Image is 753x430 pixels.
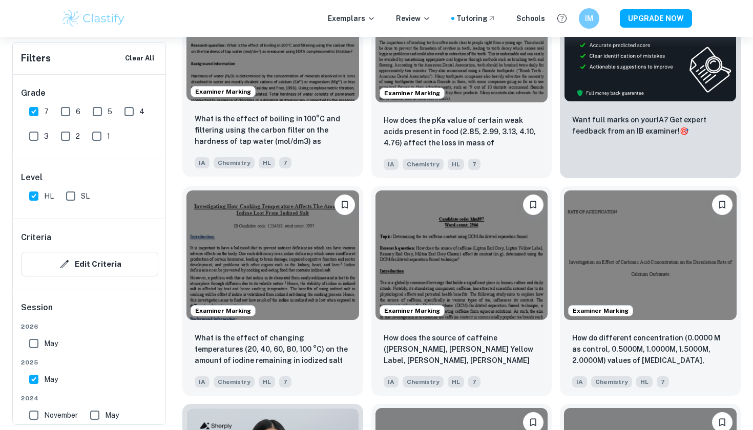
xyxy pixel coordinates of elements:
[384,332,540,367] p: How does the source of caffeine (Lipton Earl Grey, Lipton Yellow Label, Remsey Earl Grey, Milton ...
[569,306,633,315] span: Examiner Marking
[448,376,464,388] span: HL
[21,322,158,331] span: 2026
[195,157,210,168] span: IA
[468,376,480,388] span: 7
[259,157,275,168] span: HL
[21,231,51,244] h6: Criteria
[76,106,80,117] span: 6
[516,13,545,24] a: Schools
[186,190,359,319] img: Chemistry IA example thumbnail: What is the effect of changing temperatu
[21,51,51,66] h6: Filters
[21,302,158,322] h6: Session
[139,106,144,117] span: 4
[76,131,80,142] span: 2
[44,338,58,349] span: May
[191,306,255,315] span: Examiner Marking
[21,394,158,403] span: 2024
[384,376,399,388] span: IA
[572,114,728,137] p: Want full marks on your IA ? Get expert feedback from an IB examiner!
[572,376,587,388] span: IA
[468,159,480,170] span: 7
[81,190,90,202] span: SL
[380,306,444,315] span: Examiner Marking
[107,131,110,142] span: 1
[195,332,351,367] p: What is the effect of changing temperatures (20, 40, 60, 80, 100 °C) on the amount of iodine rema...
[396,13,431,24] p: Review
[21,171,158,184] h6: Level
[564,190,737,319] img: Chemistry IA example thumbnail: How do different concentration (0.0000 M
[279,376,291,388] span: 7
[371,186,552,395] a: Examiner MarkingBookmarkHow does the source of caffeine (Lipton Earl Grey, Lipton Yellow Label, R...
[279,157,291,168] span: 7
[572,332,728,367] p: How do different concentration (0.0000 M as control, 0.5000M, 1.0000M, 1.5000M, 2.0000M) values o...
[44,374,58,385] span: May
[384,115,540,149] p: How does the pKa value of certain weak acids present in food (2.85, 2.99, 3.13, 4.10, 4.76) affec...
[375,190,548,319] img: Chemistry IA example thumbnail: How does the source of caffeine (Lipton
[403,376,444,388] span: Chemistry
[44,410,78,421] span: November
[636,376,653,388] span: HL
[259,376,275,388] span: HL
[182,186,363,395] a: Examiner MarkingBookmarkWhat is the effect of changing temperatures (20, 40, 60, 80, 100 °C) on t...
[553,10,571,27] button: Help and Feedback
[328,13,375,24] p: Exemplars
[448,159,464,170] span: HL
[579,8,599,29] button: IM
[195,113,351,148] p: What is the effect of boiling in 100°C and filtering using the carbon filter on the hardness of t...
[44,106,49,117] span: 7
[21,252,158,276] button: Edit Criteria
[214,157,255,168] span: Chemistry
[560,186,741,395] a: Examiner MarkingBookmarkHow do different concentration (0.0000 M as control, 0.5000M, 1.0000M, 1....
[122,51,157,66] button: Clear All
[44,131,49,142] span: 3
[657,376,669,388] span: 7
[61,8,126,29] img: Clastify logo
[583,13,595,24] h6: IM
[712,195,733,215] button: Bookmark
[384,159,399,170] span: IA
[620,9,692,28] button: UPGRADE NOW
[403,159,444,170] span: Chemistry
[380,89,444,98] span: Examiner Marking
[334,195,355,215] button: Bookmark
[680,127,688,135] span: 🎯
[108,106,112,117] span: 5
[456,13,496,24] a: Tutoring
[44,190,54,202] span: HL
[21,87,158,99] h6: Grade
[195,376,210,388] span: IA
[214,376,255,388] span: Chemistry
[523,195,543,215] button: Bookmark
[191,87,255,96] span: Examiner Marking
[21,358,158,367] span: 2025
[105,410,119,421] span: May
[591,376,632,388] span: Chemistry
